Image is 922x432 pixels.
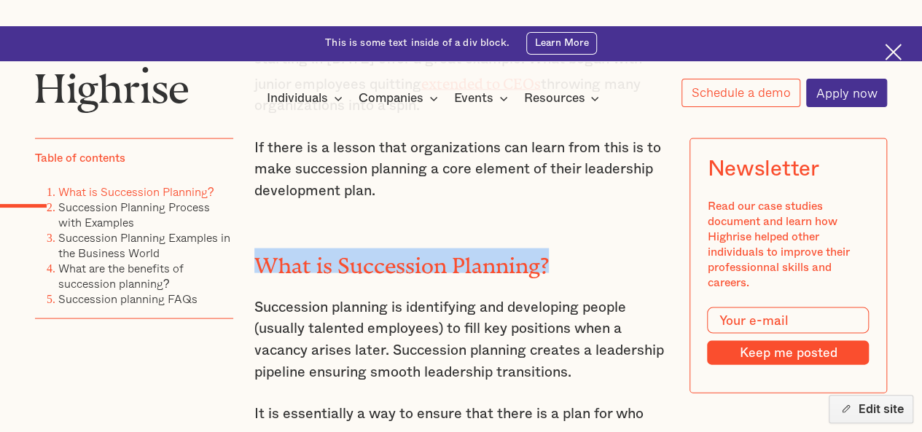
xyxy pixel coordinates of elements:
div: Table of contents [35,150,125,165]
a: Learn More [526,32,597,55]
div: This is some text inside of a div block. [325,36,509,50]
div: Companies [359,90,423,107]
div: Newsletter [707,156,819,181]
div: Companies [359,90,442,107]
a: Schedule a demo [681,79,800,107]
div: Resources [523,90,585,107]
div: Individuals [267,90,347,107]
input: Keep me posted [707,340,869,364]
div: Read our case studies document and learn how Highrise helped other individuals to improve their p... [707,198,869,290]
p: If there is a lesson that organizations can learn from this is to make succession planning a core... [254,138,668,203]
a: Apply now [806,79,887,107]
div: Individuals [267,90,328,107]
a: What is Succession Planning? [58,183,214,200]
div: Events [454,90,512,107]
h2: What is Succession Planning? [254,248,668,273]
form: Modal Form [707,307,869,365]
p: Succession planning is identifying and developing people (usually talented employees) to fill key... [254,297,668,383]
a: What are the benefits of succession planning? [58,259,184,292]
img: Cross icon [885,44,902,60]
a: Succession Planning Examples in the Business World [58,229,230,262]
div: Events [454,90,493,107]
button: Edit site [829,395,913,423]
a: Succession Planning Process with Examples [58,198,210,231]
a: Succession planning FAQs [58,290,198,307]
input: Your e-mail [707,307,869,334]
div: Resources [523,90,603,107]
img: Highrise logo [35,66,189,113]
